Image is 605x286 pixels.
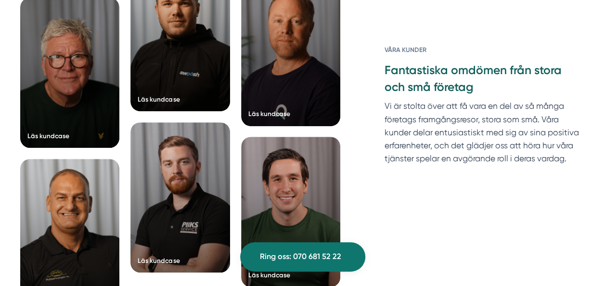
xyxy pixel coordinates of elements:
[27,131,69,141] div: Läs kundcase
[384,62,585,100] h3: Fantastiska omdömen från stora och små företag
[260,250,341,263] span: Ring oss: 070 681 52 22
[248,109,290,118] div: Läs kundcase
[240,242,365,272] a: Ring oss: 070 681 52 22
[138,256,180,265] div: Läs kundcase
[130,122,230,273] a: Läs kundcase
[138,95,180,104] div: Läs kundcase
[248,271,290,280] div: Läs kundcase
[384,100,585,169] p: Vi är stolta över att få vara en del av så många företags framgångsresor, stora som små. Våra kun...
[384,45,585,62] h6: Våra kunder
